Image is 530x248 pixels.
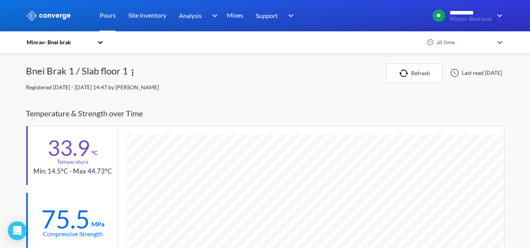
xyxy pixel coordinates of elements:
[47,138,90,157] div: 33.9
[256,11,278,20] span: Support
[26,63,128,83] div: Bnei Brak 1 / Slab floor 1
[427,39,434,46] img: icon-clock.svg
[435,38,494,47] div: all time
[450,16,492,22] span: Minrav- Bnei brak
[283,11,296,20] img: downArrow.svg
[399,69,411,77] img: icon-refresh.svg
[57,157,88,166] div: Temperature
[43,229,103,239] div: Compressive Strength
[26,38,93,47] div: Minrav- Bnei brak
[386,63,443,83] button: Refresh
[207,11,219,20] img: downArrow.svg
[41,209,90,229] div: 75.5
[26,101,505,126] div: Temperature & Strength over Time
[26,11,71,21] img: logo_ewhite.svg
[8,221,27,240] div: Open Intercom Messenger
[26,84,159,91] span: Registered [DATE] - [DATE] 14:47 by [PERSON_NAME]
[179,11,202,20] span: Analysis
[128,68,137,77] img: more.svg
[33,166,112,177] div: Min: 14.5°C - Max 44.73°C
[446,68,505,78] div: Last read [DATE]
[492,11,505,20] img: downArrow.svg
